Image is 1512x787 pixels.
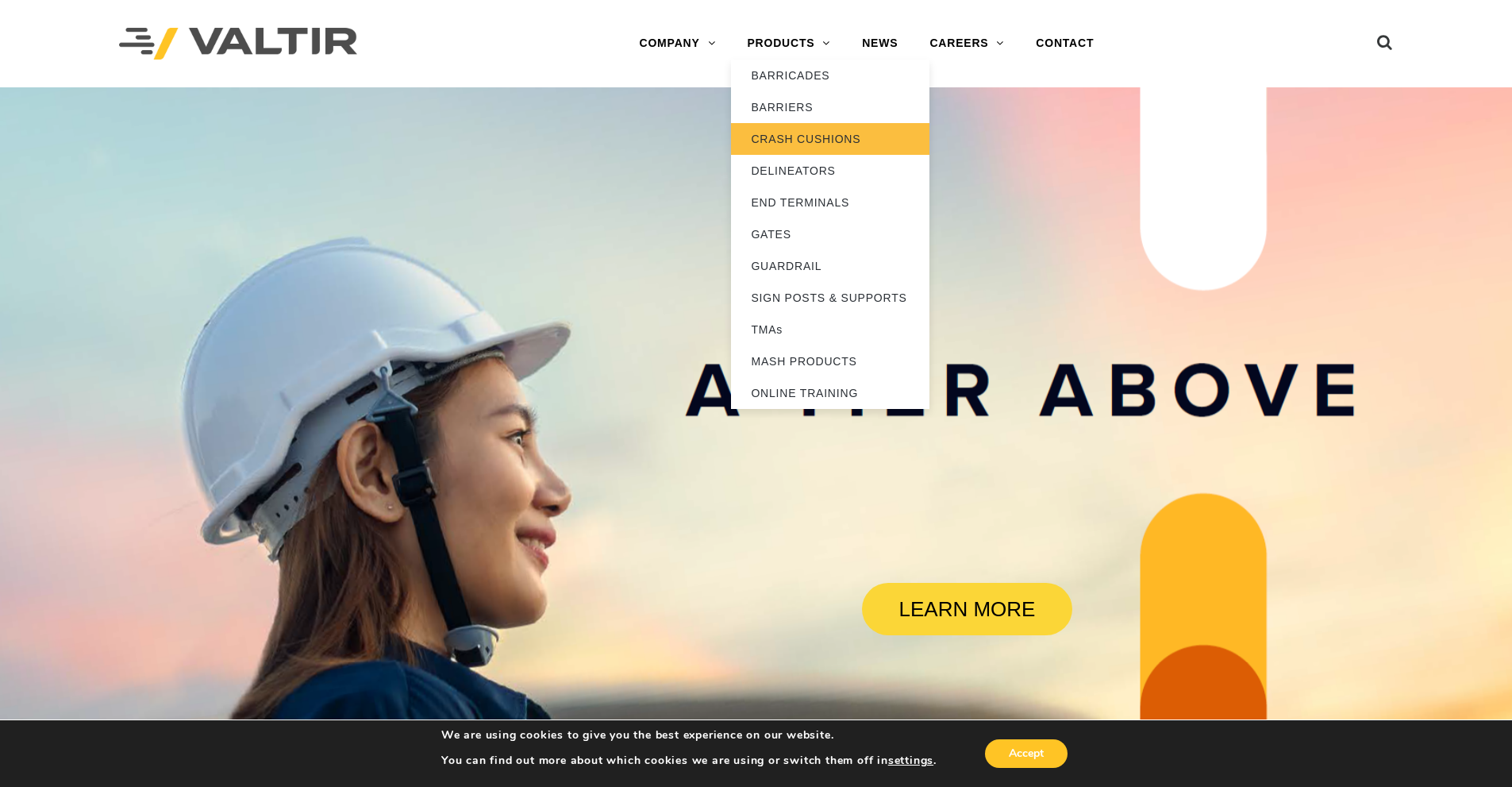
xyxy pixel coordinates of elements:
[441,728,937,743] p: We are using cookies to give you the best experience on our website.
[985,739,1068,768] button: Accept
[1020,28,1110,60] a: CONTACT
[731,28,846,60] a: PRODUCTS
[862,583,1073,635] a: LEARN MORE
[846,28,914,60] a: NEWS
[731,377,929,409] a: ONLINE TRAINING
[731,314,929,345] a: TMAs
[731,250,929,282] a: GUARDRAIL
[731,155,929,187] a: DELINEATORS
[731,187,929,218] a: END TERMINALS
[731,123,929,155] a: CRASH CUSHIONS
[731,60,929,91] a: BARRICADES
[731,218,929,250] a: GATES
[888,754,933,768] button: settings
[731,91,929,123] a: BARRIERS
[914,28,1020,60] a: CAREERS
[731,345,929,377] a: MASH PRODUCTS
[623,28,731,60] a: COMPANY
[731,282,929,314] a: SIGN POSTS & SUPPORTS
[441,754,937,768] p: You can find out more about which cookies we are using or switch them off in .
[119,28,357,60] img: Valtir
